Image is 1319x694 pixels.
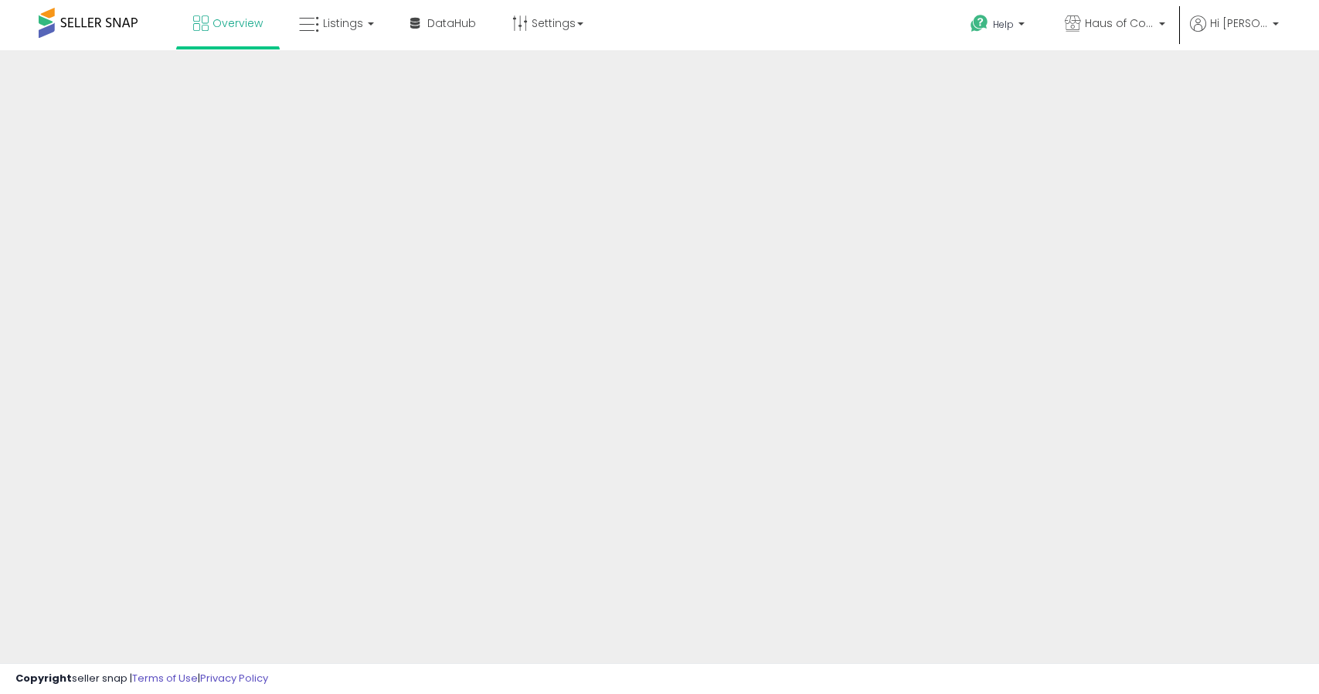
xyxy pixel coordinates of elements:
[15,671,72,685] strong: Copyright
[1085,15,1154,31] span: Haus of Commerce
[200,671,268,685] a: Privacy Policy
[958,2,1040,50] a: Help
[970,14,989,33] i: Get Help
[1190,15,1279,50] a: Hi [PERSON_NAME]
[15,672,268,686] div: seller snap | |
[993,18,1014,31] span: Help
[212,15,263,31] span: Overview
[427,15,476,31] span: DataHub
[1210,15,1268,31] span: Hi [PERSON_NAME]
[132,671,198,685] a: Terms of Use
[323,15,363,31] span: Listings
